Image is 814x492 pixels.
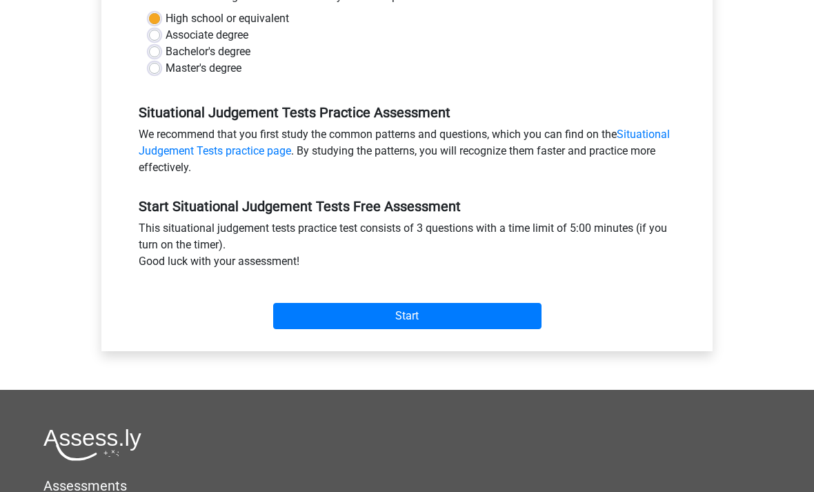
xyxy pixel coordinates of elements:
[128,127,686,182] div: We recommend that you first study the common patterns and questions, which you can find on the . ...
[273,304,542,330] input: Start
[43,429,141,462] img: Assessly logo
[139,105,675,121] h5: Situational Judgement Tests Practice Assessment
[139,199,675,215] h5: Start Situational Judgement Tests Free Assessment
[166,11,289,28] label: High school or equivalent
[128,221,686,276] div: This situational judgement tests practice test consists of 3 questions with a time limit of 5:00 ...
[166,28,248,44] label: Associate degree
[166,44,250,61] label: Bachelor's degree
[166,61,241,77] label: Master's degree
